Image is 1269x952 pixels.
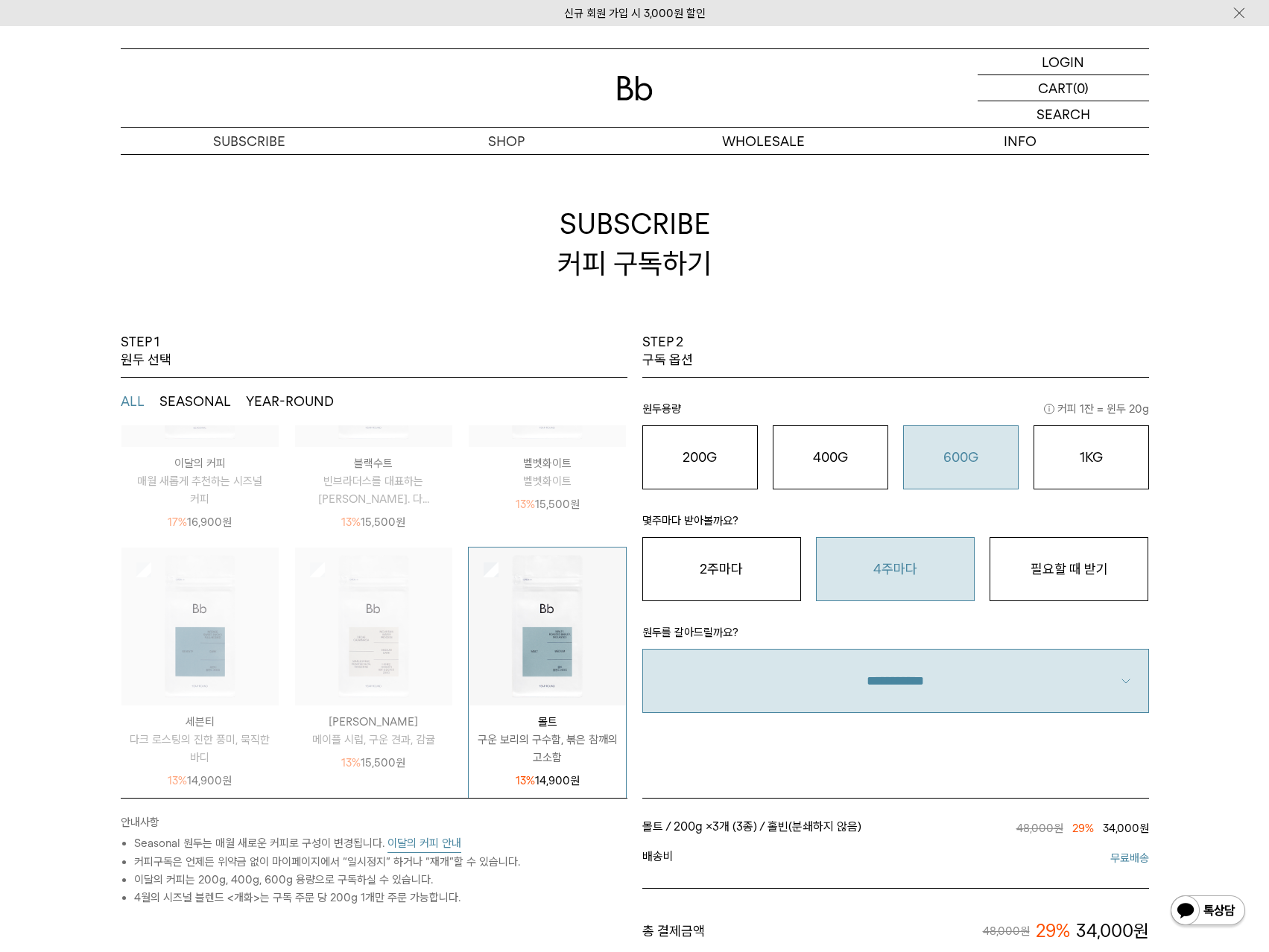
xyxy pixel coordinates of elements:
[168,515,187,529] span: 17%
[813,449,848,465] o: 400G
[295,548,452,705] img: 상품이미지
[469,454,626,472] p: 벨벳화이트
[635,128,892,154] p: WHOLESALE
[378,128,635,154] a: SHOP
[617,76,653,101] img: 로고
[396,515,405,529] span: 원
[570,498,580,511] span: 원
[1103,822,1149,835] span: 34,000원
[642,537,801,601] button: 2주마다
[642,918,705,944] span: 총 결제금액
[1073,75,1089,101] p: (0)
[1080,449,1103,465] o: 1KG
[642,400,1149,425] p: 원두용량
[990,537,1148,601] button: 필요할 때 받기
[121,154,1149,333] h2: SUBSCRIBE 커피 구독하기
[642,849,896,867] span: 배송비
[295,713,452,731] p: [PERSON_NAME]
[564,7,706,20] a: 신규 회원 가입 시 3,000원 할인
[1072,822,1094,835] span: 29%
[121,128,378,154] a: SUBSCRIBE
[983,922,1030,940] span: 48,000원
[1016,822,1063,835] span: 48,000원
[121,548,279,705] img: 상품이미지
[706,819,757,834] span: ×
[903,425,1019,489] button: 600G
[341,515,361,529] span: 13%
[341,756,361,769] span: 13%
[396,756,405,769] span: 원
[168,772,232,790] p: 14,900
[642,512,1149,537] p: 몇주마다 받아볼까요?
[642,819,663,834] span: 몰트
[892,128,1149,154] p: INFO
[121,731,279,767] p: 다크 로스팅의 진한 풍미, 묵직한 바디
[121,454,279,472] p: 이달의 커피
[121,472,279,508] p: 매월 새롭게 추천하는 시즈널 커피
[469,472,626,490] p: 벨벳화이트
[341,754,405,772] p: 15,500
[121,393,145,410] button: ALL
[516,774,535,787] span: 13%
[121,813,627,834] p: 안내사항
[516,498,535,511] span: 13%
[1034,425,1149,489] button: 1KG
[665,819,671,834] span: /
[134,871,627,889] li: 이달의 커피는 200g, 400g, 600g 용량으로 구독하실 수 있습니다.
[683,449,717,465] o: 200G
[159,393,231,410] button: SEASONAL
[768,819,861,834] span: 홀빈(분쇄하지 않음)
[773,425,888,489] button: 400G
[134,834,627,853] li: Seasonal 원두는 매월 새로운 커피로 구성이 변경됩니다.
[1044,400,1149,418] span: 커피 1잔 = 윈두 20g
[222,515,232,529] span: 원
[816,537,975,601] button: 4주마다
[674,819,703,834] span: 200g
[712,819,757,834] span: 3개 (3종)
[642,333,693,369] p: STEP 2 구독 옵션
[295,731,452,749] p: 메이플 시럽, 구운 견과, 감귤
[642,623,1149,649] p: 원두를 갈아드릴까요?
[341,513,405,531] p: 15,500
[570,774,580,787] span: 원
[295,454,452,472] p: 블랙수트
[222,774,232,787] span: 원
[516,495,580,513] p: 15,500
[469,731,626,767] p: 구운 보리의 구수함, 볶은 참깨의 고소함
[1036,918,1070,944] span: 29%
[1038,75,1073,101] p: CART
[759,819,765,834] span: /
[516,772,580,790] p: 14,900
[943,449,978,465] o: 600G
[121,713,279,731] p: 세븐티
[134,889,627,907] li: 4월의 시즈널 블렌드 <개화>는 구독 주문 당 200g 1개만 주문 가능합니다.
[642,425,758,489] button: 200G
[121,333,171,369] p: STEP 1 원두 선택
[1076,918,1149,944] span: 34,000원
[978,49,1149,75] a: LOGIN
[387,834,461,853] button: 이달의 커피 안내
[1169,894,1247,930] img: 카카오톡 채널 1:1 채팅 버튼
[134,853,627,871] li: 커피구독은 언제든 위약금 없이 마이페이지에서 “일시정지” 하거나 “재개”할 수 있습니다.
[469,548,626,705] img: 상품이미지
[168,774,187,787] span: 13%
[168,513,232,531] p: 16,900
[469,713,626,731] p: 몰트
[295,472,452,508] p: 빈브라더스를 대표하는 [PERSON_NAME]. 다...
[1037,101,1090,127] p: SEARCH
[978,75,1149,101] a: CART (0)
[246,393,334,410] button: YEAR-ROUND
[896,849,1149,867] span: 무료배송
[1042,49,1084,74] p: LOGIN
